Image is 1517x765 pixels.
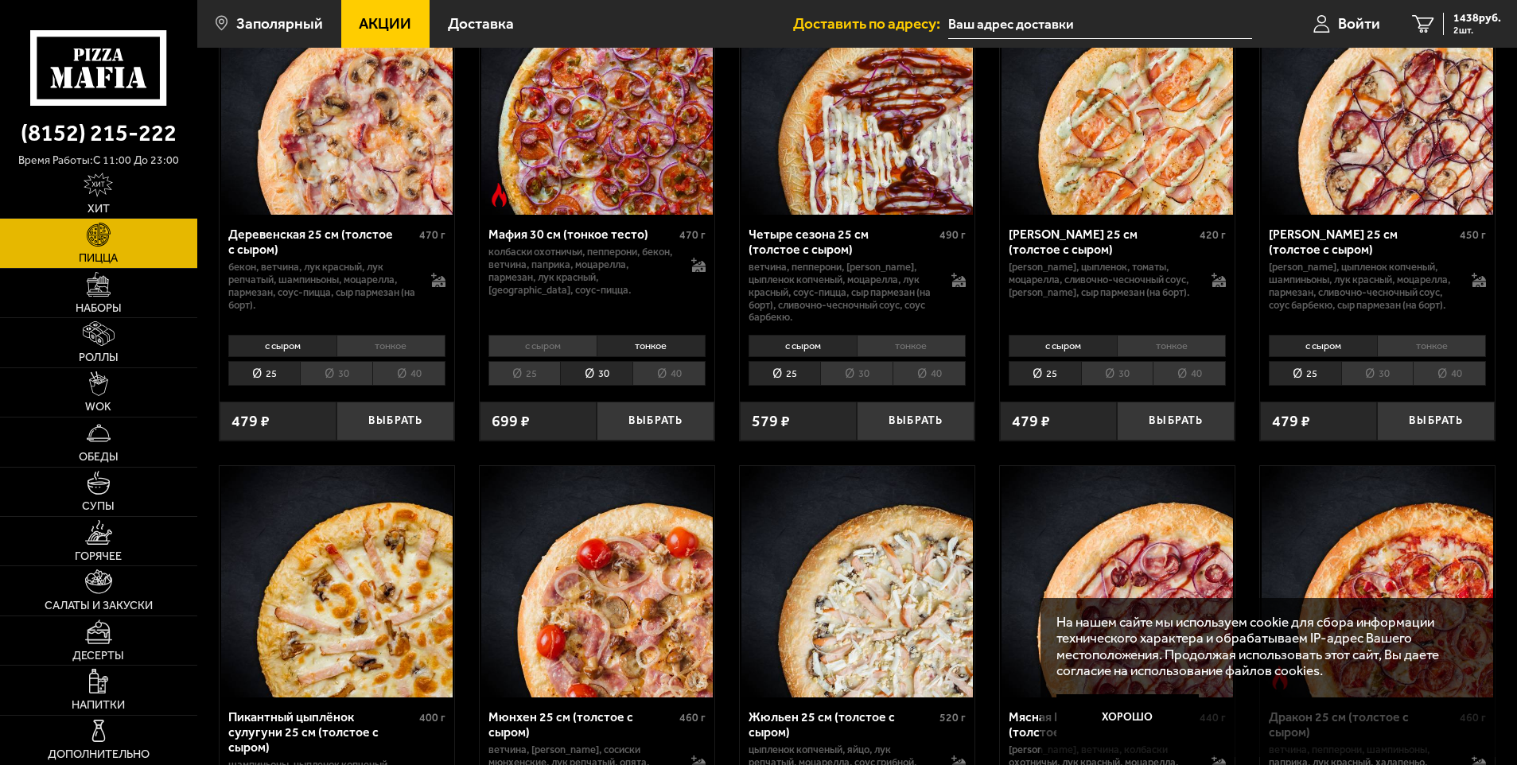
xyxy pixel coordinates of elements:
[749,335,857,357] li: с сыром
[221,466,453,697] img: Пикантный цыплёнок сулугуни 25 см (толстое с сыром)
[300,361,372,386] li: 30
[336,402,454,441] button: Выбрать
[749,261,936,324] p: ветчина, пепперони, [PERSON_NAME], цыпленок копченый, моцарелла, лук красный, соус-пицца, сыр пар...
[1056,614,1470,679] p: На нашем сайте мы используем cookie для сбора информации технического характера и обрабатываем IP...
[793,16,948,31] span: Доставить по адресу:
[1260,466,1495,697] a: Острое блюдоДракон 25 см (толстое с сыром)
[481,466,713,697] img: Мюнхен 25 см (толстое с сыром)
[228,261,416,312] p: бекон, ветчина, лук красный, лук репчатый, шампиньоны, моцарелла, пармезан, соус-пицца, сыр парме...
[1009,261,1196,299] p: [PERSON_NAME], цыпленок, томаты, моцарелла, сливочно-чесночный соус, [PERSON_NAME], сыр пармезан ...
[1377,402,1495,441] button: Выбрать
[820,361,893,386] li: 30
[79,352,119,363] span: Роллы
[448,16,514,31] span: Доставка
[1460,228,1486,242] span: 450 г
[228,335,336,357] li: с сыром
[1056,694,1199,742] button: Хорошо
[488,246,676,297] p: колбаски охотничьи, пепперони, бекон, ветчина, паприка, моцарелла, пармезан, лук красный, [GEOGRA...
[419,711,445,724] span: 400 г
[893,361,966,386] li: 40
[939,228,966,242] span: 490 г
[488,335,597,357] li: с сыром
[488,709,675,740] div: Мюнхен 25 см (толстое с сыром)
[1453,25,1501,35] span: 2 шт.
[857,402,974,441] button: Выбрать
[1269,335,1377,357] li: с сыром
[88,204,110,215] span: Хит
[79,452,119,463] span: Обеды
[1009,361,1081,386] li: 25
[1200,228,1226,242] span: 420 г
[45,600,153,612] span: Салаты и закуски
[1269,227,1456,257] div: [PERSON_NAME] 25 см (толстое с сыром)
[359,16,411,31] span: Акции
[1377,335,1486,357] li: тонкое
[72,650,124,662] span: Десерты
[1269,361,1341,386] li: 25
[1338,16,1380,31] span: Войти
[85,402,111,413] span: WOK
[82,501,115,512] span: Супы
[48,749,150,760] span: Дополнительно
[1272,414,1310,429] span: 479 ₽
[75,551,122,562] span: Горячее
[72,700,125,711] span: Напитки
[372,361,445,386] li: 40
[336,335,445,357] li: тонкое
[1453,13,1501,24] span: 1438 руб.
[1262,466,1493,697] img: Дракон 25 см (толстое с сыром)
[419,228,445,242] span: 470 г
[679,228,706,242] span: 470 г
[1002,466,1233,697] img: Мясная Барбекю 25 см (толстое с сыром)
[1153,361,1226,386] li: 40
[597,402,714,441] button: Выбрать
[236,16,323,31] span: Заполярный
[79,253,118,264] span: Пицца
[749,709,935,740] div: Жюльен 25 см (толстое с сыром)
[1269,261,1457,312] p: [PERSON_NAME], цыпленок копченый, шампиньоны, лук красный, моцарелла, пармезан, сливочно-чесночны...
[1413,361,1486,386] li: 40
[1117,402,1235,441] button: Выбрать
[228,227,415,257] div: Деревенская 25 см (толстое с сыром)
[1009,709,1196,740] div: Мясная Барбекю 25 см (толстое с сыром)
[488,227,675,242] div: Мафия 30 см (тонкое тесто)
[857,335,966,357] li: тонкое
[740,466,974,697] a: Жюльен 25 см (толстое с сыром)
[749,227,935,257] div: Четыре сезона 25 см (толстое с сыром)
[632,361,706,386] li: 40
[1012,414,1050,429] span: 479 ₽
[1081,361,1153,386] li: 30
[560,361,632,386] li: 30
[1117,335,1226,357] li: тонкое
[228,709,415,755] div: Пикантный цыплёнок сулугуни 25 см (толстое с сыром)
[76,303,122,314] span: Наборы
[480,466,714,697] a: Мюнхен 25 см (толстое с сыром)
[492,414,530,429] span: 699 ₽
[1341,361,1414,386] li: 30
[597,335,706,357] li: тонкое
[488,361,561,386] li: 25
[749,361,821,386] li: 25
[231,414,270,429] span: 479 ₽
[220,466,454,697] a: Пикантный цыплёнок сулугуни 25 см (толстое с сыром)
[948,10,1251,39] input: Ваш адрес доставки
[488,183,512,207] img: Острое блюдо
[1000,466,1235,697] a: Мясная Барбекю 25 см (толстое с сыром)
[228,361,301,386] li: 25
[752,414,790,429] span: 579 ₽
[1009,335,1117,357] li: с сыром
[1009,227,1196,257] div: [PERSON_NAME] 25 см (толстое с сыром)
[939,711,966,724] span: 520 г
[679,711,706,724] span: 460 г
[741,466,973,697] img: Жюльен 25 см (толстое с сыром)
